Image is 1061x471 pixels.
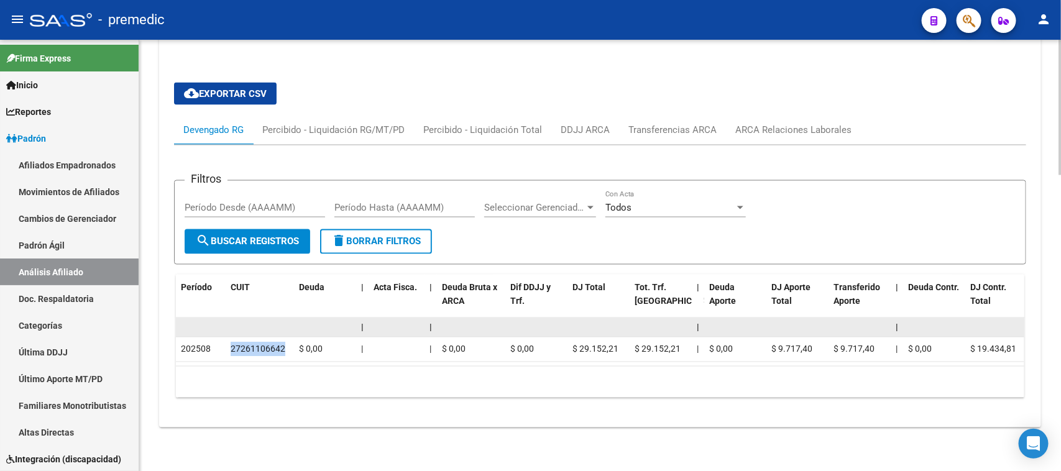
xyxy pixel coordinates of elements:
[331,234,346,249] mat-icon: delete
[628,123,717,137] div: Transferencias ARCA
[6,132,46,145] span: Padrón
[429,322,432,332] span: |
[704,275,766,329] datatable-header-cell: Deuda Aporte
[181,344,211,354] span: 202508
[572,283,605,293] span: DJ Total
[709,344,733,354] span: $ 0,00
[697,283,699,293] span: |
[1036,12,1051,27] mat-icon: person
[6,452,121,466] span: Integración (discapacidad)
[829,275,891,329] datatable-header-cell: Transferido Aporte
[361,344,363,354] span: |
[510,344,534,354] span: $ 0,00
[896,283,898,293] span: |
[561,123,610,137] div: DDJJ ARCA
[692,275,704,329] datatable-header-cell: |
[369,275,425,329] datatable-header-cell: Acta Fisca.
[834,344,875,354] span: $ 9.717,40
[896,344,898,354] span: |
[184,86,199,101] mat-icon: cloud_download
[356,275,369,329] datatable-header-cell: |
[299,283,324,293] span: Deuda
[196,236,299,247] span: Buscar Registros
[361,283,364,293] span: |
[184,88,267,99] span: Exportar CSV
[771,344,812,354] span: $ 9.717,40
[970,283,1006,307] span: DJ Contr. Total
[605,203,632,214] span: Todos
[697,344,699,354] span: |
[630,275,692,329] datatable-header-cell: Tot. Trf. Bruto
[231,342,285,357] div: 27261106642
[181,283,212,293] span: Período
[442,344,466,354] span: $ 0,00
[6,52,71,65] span: Firma Express
[6,78,38,92] span: Inicio
[185,229,310,254] button: Buscar Registros
[361,322,364,332] span: |
[697,322,699,332] span: |
[510,283,551,307] span: Dif DDJJ y Trf.
[1019,429,1049,459] div: Open Intercom Messenger
[903,275,965,329] datatable-header-cell: Deuda Contr.
[226,275,294,329] datatable-header-cell: CUIT
[6,105,51,119] span: Reportes
[771,283,811,307] span: DJ Aporte Total
[425,275,437,329] datatable-header-cell: |
[970,344,1016,354] span: $ 19.434,81
[437,275,505,329] datatable-header-cell: Deuda Bruta x ARCA
[262,123,405,137] div: Percibido - Liquidación RG/MT/PD
[896,322,898,332] span: |
[174,83,277,105] button: Exportar CSV
[635,283,719,307] span: Tot. Trf. [GEOGRAPHIC_DATA]
[231,283,250,293] span: CUIT
[635,344,681,354] span: $ 29.152,21
[709,283,736,307] span: Deuda Aporte
[176,275,226,329] datatable-header-cell: Período
[331,236,421,247] span: Borrar Filtros
[10,12,25,27] mat-icon: menu
[908,283,959,293] span: Deuda Contr.
[834,283,880,307] span: Transferido Aporte
[505,275,567,329] datatable-header-cell: Dif DDJJ y Trf.
[484,203,585,214] span: Seleccionar Gerenciador
[735,123,852,137] div: ARCA Relaciones Laborales
[572,344,618,354] span: $ 29.152,21
[766,275,829,329] datatable-header-cell: DJ Aporte Total
[423,123,542,137] div: Percibido - Liquidación Total
[294,275,356,329] datatable-header-cell: Deuda
[299,344,323,354] span: $ 0,00
[442,283,497,307] span: Deuda Bruta x ARCA
[429,344,431,354] span: |
[908,344,932,354] span: $ 0,00
[429,283,432,293] span: |
[320,229,432,254] button: Borrar Filtros
[185,171,227,188] h3: Filtros
[374,283,417,293] span: Acta Fisca.
[965,275,1027,329] datatable-header-cell: DJ Contr. Total
[183,123,244,137] div: Devengado RG
[891,275,903,329] datatable-header-cell: |
[196,234,211,249] mat-icon: search
[98,6,165,34] span: - premedic
[567,275,630,329] datatable-header-cell: DJ Total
